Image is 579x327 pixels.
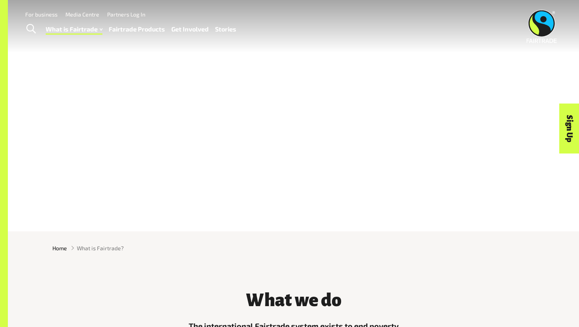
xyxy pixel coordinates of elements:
a: Home [52,244,67,252]
a: Partners Log In [107,11,145,18]
h3: What we do [175,290,412,310]
span: What is Fairtrade? [77,244,124,252]
a: Fairtrade Products [109,24,165,35]
a: Stories [215,24,236,35]
img: Fairtrade Australia New Zealand logo [527,10,557,43]
a: Toggle Search [21,19,41,39]
a: Media Centre [65,11,99,18]
a: For business [25,11,58,18]
a: What is Fairtrade [46,24,102,35]
a: Get Involved [171,24,209,35]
